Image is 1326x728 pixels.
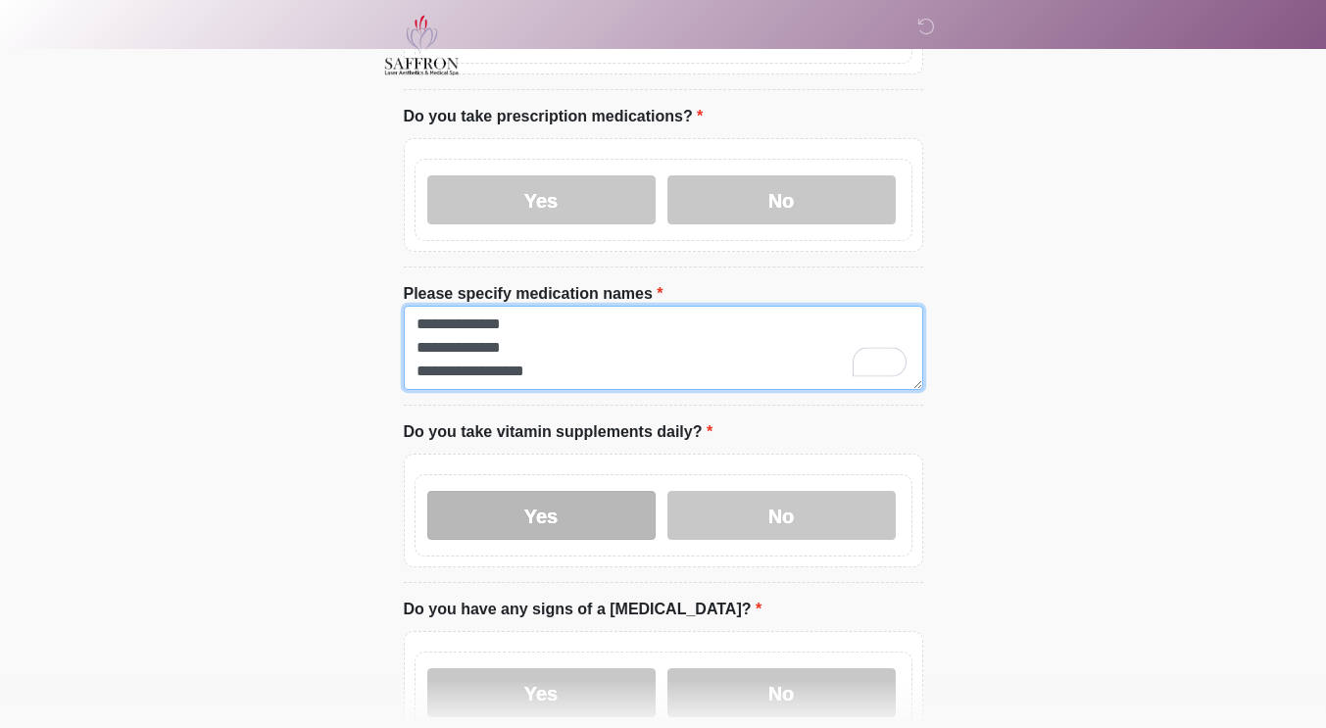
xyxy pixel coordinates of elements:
[427,491,656,540] label: Yes
[404,282,663,306] label: Please specify medication names
[384,15,461,75] img: Saffron Laser Aesthetics and Medical Spa Logo
[404,306,923,390] textarea: To enrich screen reader interactions, please activate Accessibility in Grammarly extension settings
[404,105,704,128] label: Do you take prescription medications?
[667,175,896,224] label: No
[667,668,896,717] label: No
[667,491,896,540] label: No
[404,598,762,621] label: Do you have any signs of a [MEDICAL_DATA]?
[427,175,656,224] label: Yes
[404,420,713,444] label: Do you take vitamin supplements daily?
[427,668,656,717] label: Yes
